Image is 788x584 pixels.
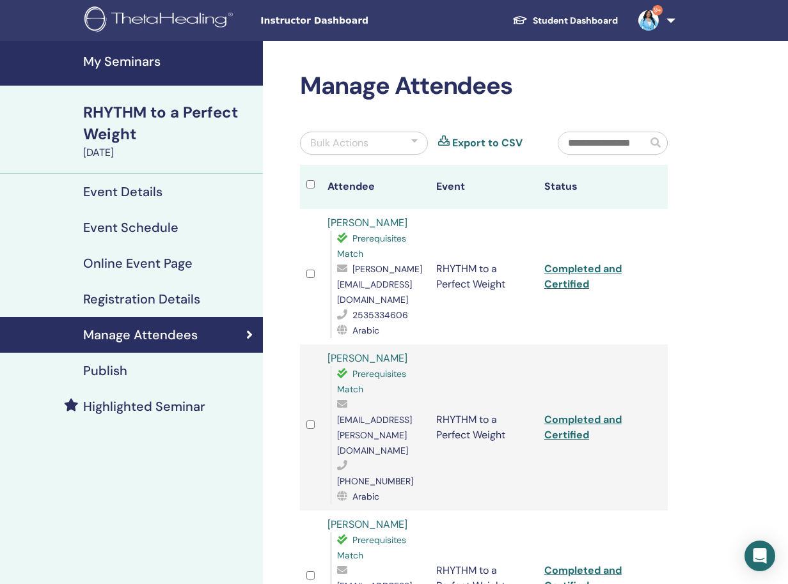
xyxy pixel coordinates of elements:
a: Student Dashboard [502,9,628,33]
h4: Event Details [83,184,162,199]
span: Prerequisites Match [337,233,406,259]
a: RHYTHM to a Perfect Weight[DATE] [75,102,263,160]
div: Bulk Actions [310,135,368,151]
img: logo.png [84,6,237,35]
h4: Online Event Page [83,256,193,271]
a: Export to CSV [452,135,523,151]
h2: Manage Attendees [300,72,668,101]
a: [PERSON_NAME] [327,518,407,531]
h4: My Seminars [83,54,255,69]
span: [EMAIL_ADDRESS][PERSON_NAME][DOMAIN_NAME] [337,414,412,456]
img: default.jpg [638,10,659,31]
span: Instructor Dashboard [260,14,452,27]
span: [PERSON_NAME][EMAIL_ADDRESS][DOMAIN_NAME] [337,263,422,305]
span: 9+ [652,5,663,15]
h4: Publish [83,363,127,378]
a: [PERSON_NAME] [327,216,407,229]
div: RHYTHM to a Perfect Weight [83,102,255,145]
th: Status [538,165,646,209]
th: Event [430,165,538,209]
div: [DATE] [83,145,255,160]
td: RHYTHM to a Perfect Weight [430,344,538,511]
span: 2535334606 [352,309,408,321]
span: [PHONE_NUMBER] [337,475,413,487]
h4: Event Schedule [83,220,178,235]
span: Prerequisites Match [337,534,406,561]
img: graduation-cap-white.svg [512,15,528,26]
span: Arabic [352,491,379,502]
h4: Highlighted Seminar [83,399,205,414]
td: RHYTHM to a Perfect Weight [430,209,538,344]
span: Prerequisites Match [337,368,406,395]
h4: Registration Details [83,291,200,307]
a: [PERSON_NAME] [327,351,407,365]
a: Completed and Certified [544,262,622,291]
th: Attendee [321,165,429,209]
div: Open Intercom Messenger [745,541,775,571]
span: Arabic [352,325,379,336]
h4: Manage Attendees [83,327,198,342]
a: Completed and Certified [544,413,622,442]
